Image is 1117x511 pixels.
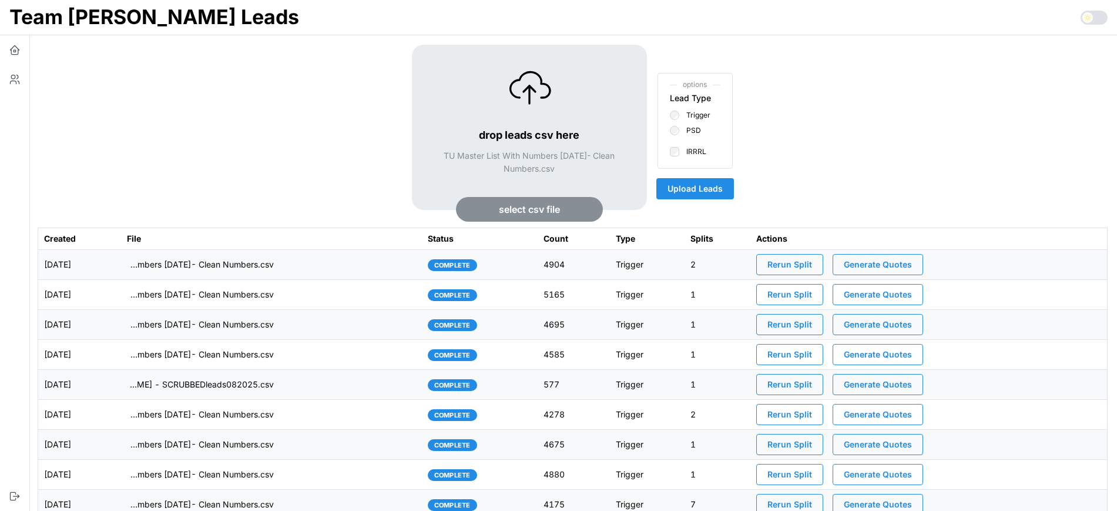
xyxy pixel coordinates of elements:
[756,254,823,275] button: Rerun Split
[767,405,812,425] span: Rerun Split
[538,369,610,399] td: 577
[610,309,685,339] td: Trigger
[833,404,923,425] button: Generate Quotes
[38,279,121,309] td: [DATE]
[844,405,912,425] span: Generate Quotes
[685,429,750,459] td: 1
[833,254,923,275] button: Generate Quotes
[685,459,750,489] td: 1
[756,374,823,395] button: Rerun Split
[670,92,711,105] div: Lead Type
[656,178,734,199] button: Upload Leads
[685,369,750,399] td: 1
[685,228,750,249] th: Splits
[833,434,923,455] button: Generate Quotes
[38,459,121,489] td: [DATE]
[538,429,610,459] td: 4675
[434,470,471,480] span: complete
[127,379,274,390] p: imports/[PERSON_NAME]/1759335094342-[PERSON_NAME] - SCRUBBEDleads082025.csv
[38,228,121,249] th: Created
[127,469,274,480] p: imports/[PERSON_NAME]/1759153699897-TU Master List With Numbers [DATE]- Clean Numbers.csv
[756,434,823,455] button: Rerun Split
[127,319,274,330] p: imports/[PERSON_NAME]/1759501758290-TU Master List With Numbers [DATE]- Clean Numbers.csv
[538,339,610,369] td: 4585
[127,259,274,270] p: imports/[PERSON_NAME]/1759846466550-TU Master List With Numbers [DATE]- Clean Numbers.csv
[38,369,121,399] td: [DATE]
[833,284,923,305] button: Generate Quotes
[538,309,610,339] td: 4695
[844,255,912,275] span: Generate Quotes
[456,197,603,222] button: select csv file
[434,290,471,300] span: complete
[610,249,685,279] td: Trigger
[833,374,923,395] button: Generate Quotes
[434,440,471,450] span: complete
[538,459,610,489] td: 4880
[38,339,121,369] td: [DATE]
[610,459,685,489] td: Trigger
[434,320,471,330] span: complete
[434,350,471,360] span: complete
[127,499,274,510] p: imports/[PERSON_NAME]/1758897724868-TU Master List With Numbers [DATE]- Clean Numbers.csv
[610,339,685,369] td: Trigger
[610,369,685,399] td: Trigger
[434,260,471,270] span: complete
[610,399,685,429] td: Trigger
[844,375,912,395] span: Generate Quotes
[833,314,923,335] button: Generate Quotes
[538,399,610,429] td: 4278
[127,409,274,420] p: imports/[PERSON_NAME]/1759335094342-TU Master List With Numbers [DATE]- Clean Numbers.csv
[121,228,422,249] th: File
[756,284,823,305] button: Rerun Split
[767,375,812,395] span: Rerun Split
[767,435,812,455] span: Rerun Split
[679,126,701,135] label: PSD
[756,464,823,485] button: Rerun Split
[670,79,720,91] span: options
[38,249,121,279] td: [DATE]
[679,111,710,120] label: Trigger
[38,309,121,339] td: [DATE]
[434,500,471,510] span: complete
[756,344,823,365] button: Rerun Split
[833,464,923,485] button: Generate Quotes
[610,279,685,309] td: Trigger
[844,465,912,485] span: Generate Quotes
[610,429,685,459] td: Trigger
[685,399,750,429] td: 2
[127,439,274,450] p: imports/[PERSON_NAME]/1759242095171-TU Master List With Numbers [DATE]- Clean Numbers.csv
[127,289,274,300] p: imports/[PERSON_NAME]/1759751763159-TU Master List With Numbers [DATE]- Clean Numbers.csv
[844,345,912,365] span: Generate Quotes
[767,345,812,365] span: Rerun Split
[538,228,610,249] th: Count
[434,380,471,390] span: complete
[499,198,560,221] span: select csv file
[833,344,923,365] button: Generate Quotes
[38,429,121,459] td: [DATE]
[756,404,823,425] button: Rerun Split
[38,399,121,429] td: [DATE]
[538,279,610,309] td: 5165
[610,228,685,249] th: Type
[667,179,723,199] span: Upload Leads
[685,339,750,369] td: 1
[767,255,812,275] span: Rerun Split
[434,410,471,420] span: complete
[538,249,610,279] td: 4904
[750,228,1108,249] th: Actions
[679,147,706,156] label: IRRRL
[844,315,912,335] span: Generate Quotes
[756,314,823,335] button: Rerun Split
[844,435,912,455] span: Generate Quotes
[127,349,274,360] p: imports/[PERSON_NAME]/1759412830855-TU Master List With Numbers [DATE]- Clean Numbers.csv
[685,249,750,279] td: 2
[9,4,299,30] h1: Team [PERSON_NAME] Leads
[422,228,538,249] th: Status
[685,279,750,309] td: 1
[767,285,812,305] span: Rerun Split
[767,315,812,335] span: Rerun Split
[685,309,750,339] td: 1
[767,465,812,485] span: Rerun Split
[844,285,912,305] span: Generate Quotes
